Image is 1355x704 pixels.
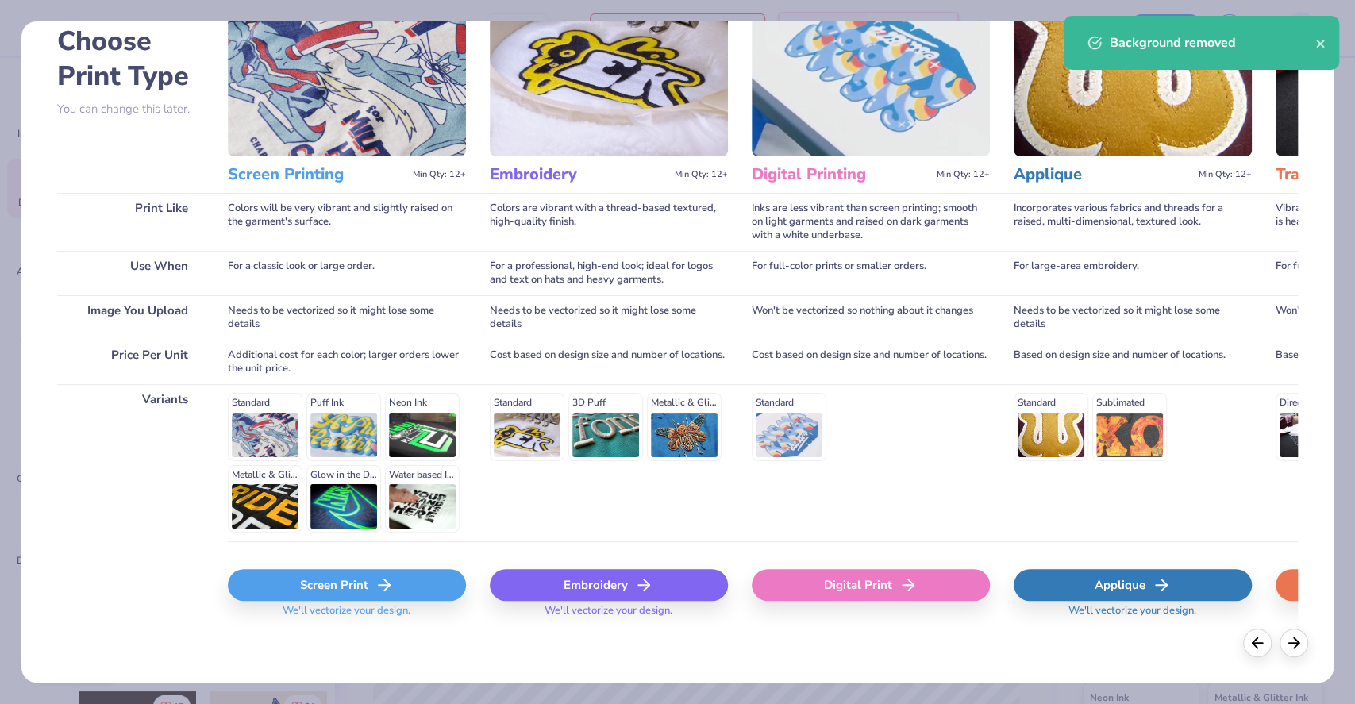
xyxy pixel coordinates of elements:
[1014,295,1252,340] div: Needs to be vectorized so it might lose some details
[1110,33,1315,52] div: Background removed
[937,169,990,180] span: Min Qty: 12+
[752,295,990,340] div: Won't be vectorized so nothing about it changes
[752,340,990,384] div: Cost based on design size and number of locations.
[1315,33,1326,52] button: close
[1014,569,1252,601] div: Applique
[490,295,728,340] div: Needs to be vectorized so it might lose some details
[490,193,728,251] div: Colors are vibrant with a thread-based textured, high-quality finish.
[413,169,466,180] span: Min Qty: 12+
[228,569,466,601] div: Screen Print
[1062,604,1203,627] span: We'll vectorize your design.
[228,164,406,185] h3: Screen Printing
[228,295,466,340] div: Needs to be vectorized so it might lose some details
[1199,169,1252,180] span: Min Qty: 12+
[57,102,204,116] p: You can change this later.
[490,251,728,295] div: For a professional, high-end look; ideal for logos and text on hats and heavy garments.
[752,193,990,251] div: Inks are less vibrant than screen printing; smooth on light garments and raised on dark garments ...
[228,193,466,251] div: Colors will be very vibrant and slightly raised on the garment's surface.
[57,384,204,541] div: Variants
[1014,164,1192,185] h3: Applique
[57,251,204,295] div: Use When
[57,340,204,384] div: Price Per Unit
[57,24,204,94] h2: Choose Print Type
[490,164,668,185] h3: Embroidery
[752,569,990,601] div: Digital Print
[752,251,990,295] div: For full-color prints or smaller orders.
[538,604,679,627] span: We'll vectorize your design.
[276,604,417,627] span: We'll vectorize your design.
[228,340,466,384] div: Additional cost for each color; larger orders lower the unit price.
[490,569,728,601] div: Embroidery
[1014,340,1252,384] div: Based on design size and number of locations.
[57,193,204,251] div: Print Like
[1014,251,1252,295] div: For large-area embroidery.
[57,295,204,340] div: Image You Upload
[752,164,930,185] h3: Digital Printing
[490,340,728,384] div: Cost based on design size and number of locations.
[228,251,466,295] div: For a classic look or large order.
[1014,193,1252,251] div: Incorporates various fabrics and threads for a raised, multi-dimensional, textured look.
[675,169,728,180] span: Min Qty: 12+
